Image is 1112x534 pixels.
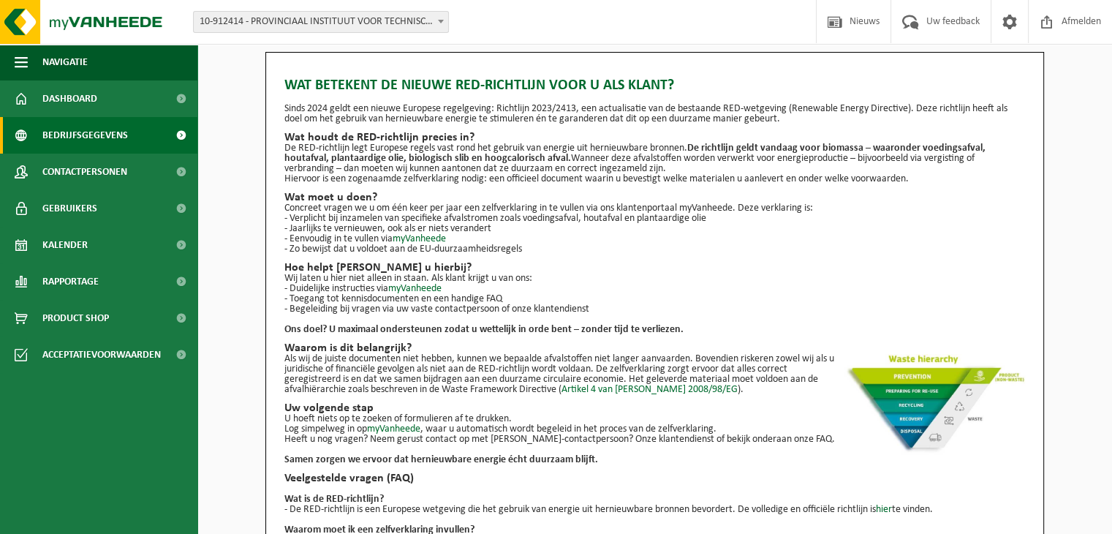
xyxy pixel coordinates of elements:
[284,354,1025,395] p: Als wij de juiste documenten niet hebben, kunnen we bepaalde afvalstoffen niet langer aanvaarden....
[284,304,1025,315] p: - Begeleiding bij vragen via uw vaste contactpersoon of onze klantendienst
[42,336,161,373] span: Acceptatievoorwaarden
[284,414,1025,435] p: U hoeft niets op te zoeken of formulieren af te drukken. Log simpelweg in op , waar u automatisch...
[284,284,1025,294] p: - Duidelijke instructies via
[284,435,1025,445] p: Heeft u nog vragen? Neem gerust contact op met [PERSON_NAME]-contactpersoon? Onze klantendienst o...
[284,262,1025,274] h2: Hoe helpt [PERSON_NAME] u hierbij?
[284,104,1025,124] p: Sinds 2024 geldt een nieuwe Europese regelgeving: Richtlijn 2023/2413, een actualisatie van de be...
[42,190,97,227] span: Gebruikers
[42,80,97,117] span: Dashboard
[284,224,1025,234] p: - Jaarlijks te vernieuwen, ook als er niets verandert
[284,174,1025,184] p: Hiervoor is een zogenaamde zelfverklaring nodig: een officieel document waarin u bevestigt welke ...
[284,274,1025,284] p: Wij laten u hier niet alleen in staan. Als klant krijgt u van ons:
[284,454,598,465] b: Samen zorgen we ervoor dat hernieuwbare energie écht duurzaam blijft.
[393,233,446,244] a: myVanheede
[284,234,1025,244] p: - Eenvoudig in te vullen via
[284,132,1025,143] h2: Wat houdt de RED-richtlijn precies in?
[284,203,1025,214] p: Concreet vragen we u om één keer per jaar een zelfverklaring in te vullen via ons klantenportaal ...
[284,494,384,505] b: Wat is de RED-richtlijn?
[42,263,99,300] span: Rapportage
[876,504,892,515] a: hier
[42,44,88,80] span: Navigatie
[367,424,420,435] a: myVanheede
[42,227,88,263] span: Kalender
[284,192,1025,203] h2: Wat moet u doen?
[284,324,684,335] strong: Ons doel? U maximaal ondersteunen zodat u wettelijk in orde bent – zonder tijd te verliezen.
[284,244,1025,255] p: - Zo bewijst dat u voldoet aan de EU-duurzaamheidsregels
[388,283,442,294] a: myVanheede
[284,143,1025,174] p: De RED-richtlijn legt Europese regels vast rond het gebruik van energie uit hernieuwbare bronnen....
[284,342,1025,354] h2: Waarom is dit belangrijk?
[284,214,1025,224] p: - Verplicht bij inzamelen van specifieke afvalstromen zoals voedingsafval, houtafval en plantaard...
[284,294,1025,304] p: - Toegang tot kennisdocumenten en een handige FAQ
[42,154,127,190] span: Contactpersonen
[284,143,986,164] strong: De richtlijn geldt vandaag voor biomassa – waaronder voedingsafval, houtafval, plantaardige olie,...
[42,117,128,154] span: Bedrijfsgegevens
[284,75,674,97] span: Wat betekent de nieuwe RED-richtlijn voor u als klant?
[561,384,738,395] a: Artikel 4 van [PERSON_NAME] 2008/98/EG
[194,12,448,32] span: 10-912414 - PROVINCIAAL INSTITUUT VOOR TECHNISCH ONDERWIJS/DE MASTEN - KAPELLEN
[284,402,1025,414] h2: Uw volgende stap
[193,11,449,33] span: 10-912414 - PROVINCIAAL INSTITUUT VOOR TECHNISCH ONDERWIJS/DE MASTEN - KAPELLEN
[42,300,109,336] span: Product Shop
[284,473,1025,484] h2: Veelgestelde vragen (FAQ)
[284,505,1025,515] p: - De RED-richtlijn is een Europese wetgeving die het gebruik van energie uit hernieuwbare bronnen...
